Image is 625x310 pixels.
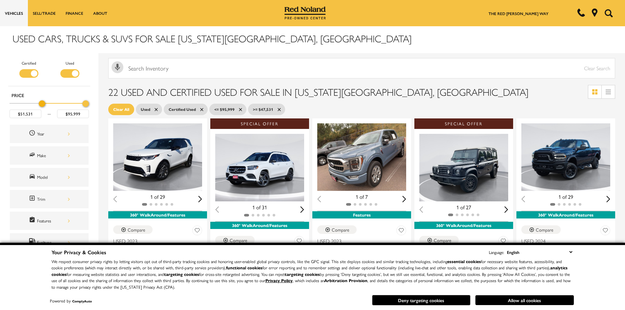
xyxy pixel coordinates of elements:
[324,277,367,283] strong: Arbitration Provision
[214,105,235,114] span: <= $95,999
[312,211,411,218] div: Features
[108,211,207,218] div: 360° WalkAround/Features
[215,236,255,244] button: Compare Vehicle
[317,238,406,258] a: Used 2023Used 2023 Ford F-150 Platinum With Navigation & 4WD
[82,100,89,107] div: Maximum Price
[284,9,326,15] a: Red Noland Pre-Owned
[169,105,196,114] span: Certified Used
[57,110,89,118] input: Maximum
[372,295,470,305] button: Deny targeting cookies
[284,7,326,20] img: Red Noland Pre-Owned
[414,222,513,229] div: 360° WalkAround/Features
[516,211,615,218] div: 360° WalkAround/Features
[37,217,70,224] div: Features
[113,225,153,234] button: Compare Vehicle
[10,125,89,143] div: YearYear
[22,60,36,66] label: Certified
[489,250,504,254] div: Language:
[606,196,610,202] div: Next slide
[396,225,406,238] button: Save Vehicle
[29,130,37,138] span: Year
[475,295,574,305] button: Allow all cookies
[113,105,129,114] span: Clear All
[10,146,89,165] div: MakeMake
[113,193,202,200] div: 1 of 29
[113,238,202,264] a: Used 2023Used 2023 Land Rover Discovery S R-Dynamic With Navigation & 4WD
[226,264,262,271] strong: functional cookies
[265,277,293,283] a: Privacy Policy
[112,61,123,73] svg: Click to toggle on voice search
[489,10,549,16] a: The Red [PERSON_NAME] Way
[402,196,406,202] div: Next slide
[10,212,89,230] div: FeaturesFeatures
[332,227,349,233] div: Compare
[317,225,357,234] button: Compare Vehicle
[419,236,459,244] button: Compare Vehicle
[29,151,37,160] span: Make
[11,92,87,98] h5: Price
[317,123,407,191] div: 1 / 2
[230,237,247,243] div: Compare
[108,85,529,99] span: 22 Used and Certified Used for Sale in [US_STATE][GEOGRAPHIC_DATA], [GEOGRAPHIC_DATA]
[419,204,508,211] div: 1 of 27
[37,130,70,137] div: Year
[521,238,605,244] span: Used 2024
[29,238,37,247] span: Fueltype
[29,195,37,203] span: Trim
[72,299,92,303] a: ComplyAuto
[414,118,513,129] div: Special Offer
[521,123,611,191] div: 1 / 2
[192,225,202,238] button: Save Vehicle
[505,248,574,256] select: Language Select
[113,123,203,191] div: 1 / 2
[521,123,611,191] img: 2024 Ram 2500 Power Wagon 1
[215,204,304,211] div: 1 of 31
[141,105,150,114] span: Used
[300,206,304,213] div: Next slide
[317,123,407,191] img: 2023 Ford F-150 Platinum 1
[52,248,106,256] span: Your Privacy & Cookies
[434,237,451,243] div: Compare
[198,196,202,202] div: Next slide
[521,238,610,264] a: Used 2024Used 2024 Ram 2500 Power Wagon With Navigation & 4WD
[215,134,305,201] div: 1 / 2
[39,100,45,107] div: Minimum Price
[108,58,615,78] input: Search Inventory
[210,222,309,229] div: 360° WalkAround/Features
[10,233,89,252] div: FueltypeFueltype
[29,217,37,225] span: Features
[285,271,320,277] strong: targeting cookies
[210,118,309,129] div: Special Offer
[294,236,304,248] button: Save Vehicle
[37,152,70,159] div: Make
[37,239,70,246] div: Fueltype
[419,134,509,201] img: 2024 INEOS Grenadier Wagon 1
[10,168,89,186] div: ModelModel
[602,0,615,26] button: Open the search field
[504,206,508,213] div: Next slide
[521,193,610,200] div: 1 of 29
[10,98,89,118] div: Price
[419,134,509,201] div: 1 / 2
[8,60,90,86] div: Filter by Vehicle Type
[600,225,610,238] button: Save Vehicle
[29,173,37,181] span: Model
[521,225,561,234] button: Compare Vehicle
[52,264,568,277] strong: analytics cookies
[253,105,273,114] span: >= $47,531
[113,123,203,191] img: 2023 Land Rover Discovery S R-Dynamic 1
[37,196,70,203] div: Trim
[317,238,401,244] span: Used 2023
[215,134,305,201] img: 2022 Mercedes-Benz GLS GLS 450 1
[10,110,41,118] input: Minimum
[66,60,74,66] label: Used
[10,190,89,208] div: TrimTrim
[536,227,553,233] div: Compare
[37,174,70,181] div: Model
[498,236,508,248] button: Save Vehicle
[447,258,481,264] strong: essential cookies
[50,299,92,303] div: Powered by
[128,227,145,233] div: Compare
[317,193,406,200] div: 1 of 7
